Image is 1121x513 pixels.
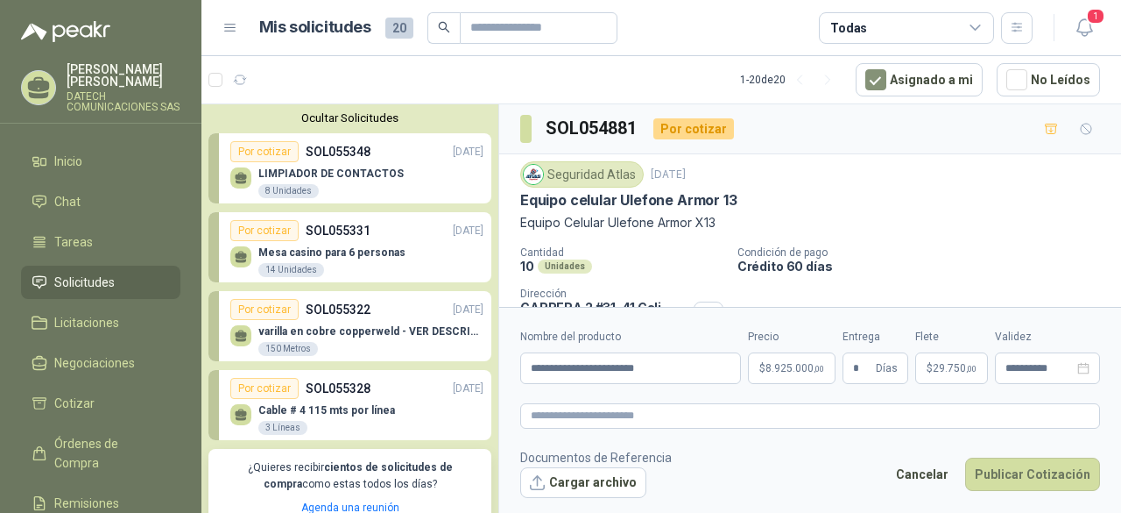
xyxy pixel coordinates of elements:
p: Equipo Celular Ulefone Armor X13 [520,213,1100,232]
span: Órdenes de Compra [54,434,164,473]
img: Logo peakr [21,21,110,42]
div: Por cotizar [230,220,299,241]
span: Inicio [54,152,82,171]
div: Por cotizar [653,118,734,139]
span: search [438,21,450,33]
p: Cantidad [520,246,723,259]
button: Publicar Cotización [965,458,1100,491]
div: Por cotizar [230,299,299,320]
div: 8 Unidades [258,184,319,198]
p: $ 29.750,00 [915,353,988,384]
div: 1 - 20 de 20 [740,66,842,94]
a: Chat [21,185,180,218]
p: Cable # 4 115 mts por línea [258,404,395,417]
div: Por cotizar [230,141,299,162]
a: Tareas [21,225,180,259]
button: Cargar archivo [520,467,646,499]
label: Entrega [843,329,908,346]
button: Ocultar Solicitudes [208,111,491,125]
p: Mesa casino para 6 personas [258,246,405,259]
span: ,00 [814,364,824,374]
label: Flete [915,329,988,346]
label: Nombre del producto [520,329,741,346]
span: 8.925.000 [765,363,824,374]
p: Condición de pago [737,246,1114,259]
label: Precio [748,329,835,346]
button: No Leídos [997,63,1100,96]
div: 3 Líneas [258,421,307,435]
p: [PERSON_NAME] [PERSON_NAME] [67,63,180,88]
a: Inicio [21,145,180,178]
span: 20 [385,18,413,39]
span: $ [927,363,933,374]
div: Todas [830,18,867,38]
button: Cancelar [886,458,958,491]
p: DATECH COMUNICACIONES SAS [67,91,180,112]
p: Crédito 60 días [737,259,1114,274]
p: [DATE] [453,144,483,160]
span: ,00 [966,364,976,374]
p: Documentos de Referencia [520,448,672,467]
span: Cotizar [54,394,95,413]
p: [DATE] [453,302,483,318]
a: Órdenes de Compra [21,427,180,480]
span: Días [876,353,898,383]
img: Company Logo [524,165,543,184]
span: 29.750 [933,363,976,374]
p: CARRERA 2 #31-41 Cali , [PERSON_NAME][GEOGRAPHIC_DATA] [520,300,687,345]
p: SOL055348 [306,142,370,161]
span: Negociaciones [54,353,135,373]
p: [DATE] [651,167,686,183]
button: 1 [1068,12,1100,44]
div: Seguridad Atlas [520,161,644,188]
p: Dirección [520,288,687,300]
span: Licitaciones [54,313,119,332]
p: ¿Quieres recibir como estas todos los días? [219,460,481,493]
a: Por cotizarSOL055331[DATE] Mesa casino para 6 personas14 Unidades [208,212,491,282]
span: Chat [54,192,81,211]
p: varilla en cobre copperweld - VER DESCRIPCIÓN [258,325,483,338]
p: LIMPIADOR DE CONTACTOS [258,167,404,180]
a: Cotizar [21,387,180,420]
div: 14 Unidades [258,263,324,277]
h1: Mis solicitudes [259,15,371,40]
p: 10 [520,259,534,274]
div: Por cotizar [230,378,299,399]
a: Por cotizarSOL055322[DATE] varilla en cobre copperweld - VER DESCRIPCIÓN150 Metros [208,291,491,361]
span: Tareas [54,232,93,252]
p: SOL055331 [306,221,370,240]
div: Unidades [538,260,592,274]
button: Asignado a mi [856,63,983,96]
h3: SOL054881 [546,115,639,142]
span: Solicitudes [54,273,115,292]
p: SOL055322 [306,300,370,319]
div: 150 Metros [258,342,318,356]
p: $8.925.000,00 [748,353,835,384]
p: [DATE] [453,381,483,397]
p: [DATE] [453,223,483,239]
p: SOL055328 [306,379,370,398]
label: Validez [995,329,1100,346]
a: Solicitudes [21,266,180,299]
a: Por cotizarSOL055328[DATE] Cable # 4 115 mts por línea3 Líneas [208,370,491,440]
b: cientos de solicitudes de compra [264,461,453,490]
p: Equipo celular Ulefone Armor 13 [520,191,737,210]
a: Por cotizarSOL055348[DATE] LIMPIADOR DE CONTACTOS8 Unidades [208,133,491,203]
a: Negociaciones [21,346,180,380]
a: Licitaciones [21,306,180,339]
span: Remisiones [54,494,119,513]
span: 1 [1086,8,1105,25]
